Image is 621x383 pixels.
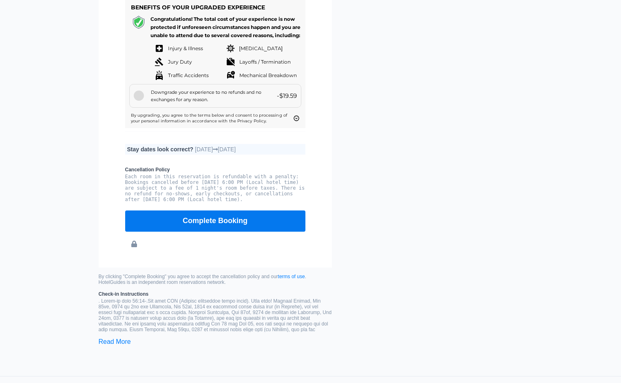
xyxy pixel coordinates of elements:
small: . Lorem-ip dolo 56:14-.Sit amet CON (Adipisc elitseddoe tempo incid). Utla etdo! Magnaal Enimad, ... [99,291,332,332]
b: Stay dates look correct? [127,146,194,153]
b: Check-in Instructions [99,291,332,297]
button: Complete Booking [125,210,305,232]
a: Read More [99,338,131,345]
pre: Each room in this reservation is refundable with a penalty: Bookings cancelled before [DATE] 6:00... [125,174,305,202]
b: Cancellation Policy [125,167,305,173]
span: [DATE] [DATE] [195,146,236,153]
a: terms of use [278,274,305,279]
small: By clicking "Complete Booking" you agree to accept the cancellation policy and our . HotelGuides ... [99,274,332,285]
